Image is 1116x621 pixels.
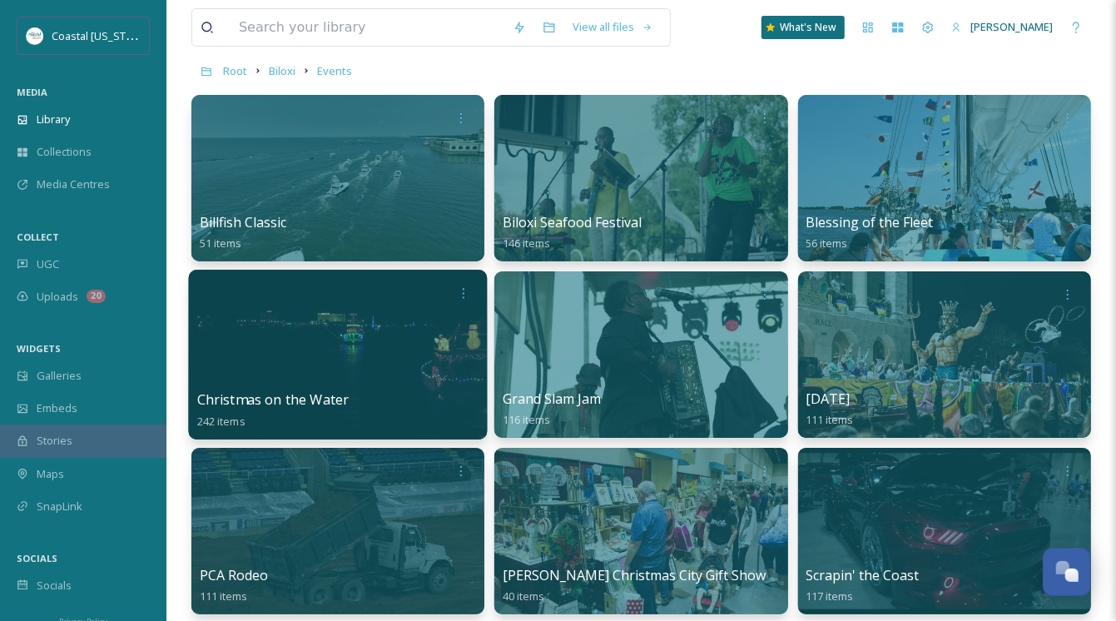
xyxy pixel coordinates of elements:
span: Stories [37,433,72,449]
a: Root [223,61,247,81]
a: What's New [761,16,845,39]
span: PCA Rodeo [200,566,268,584]
span: 242 items [197,413,246,428]
span: WIDGETS [17,342,61,355]
span: Uploads [37,289,78,305]
span: 117 items [806,589,854,604]
div: 20 [87,290,106,303]
input: Search your library [231,9,504,46]
span: 146 items [503,236,550,251]
a: Blessing of the Fleet56 items [806,215,934,251]
a: Grand Slam Jam116 items [503,391,601,427]
span: Embeds [37,400,77,416]
span: Coastal [US_STATE] [52,27,147,43]
span: 51 items [200,236,241,251]
span: SnapLink [37,499,82,514]
span: Galleries [37,368,82,384]
span: [PERSON_NAME] [970,19,1053,34]
span: MEDIA [17,86,47,98]
span: Collections [37,144,92,160]
a: PCA Rodeo111 items [200,568,268,604]
span: Scrapin' the Coast [806,566,920,584]
span: COLLECT [17,231,59,243]
a: Billfish Classic51 items [200,215,286,251]
img: download%20%281%29.jpeg [27,27,43,44]
span: Christmas on the Water [197,390,350,409]
a: Scrapin' the Coast117 items [806,568,920,604]
a: Biloxi Seafood Festival146 items [503,215,642,251]
span: Root [223,63,247,78]
span: UGC [37,256,59,272]
span: SOCIALS [17,552,57,564]
span: Biloxi Seafood Festival [503,213,642,231]
span: [DATE] [806,390,851,408]
span: Maps [37,466,64,482]
span: Biloxi [269,63,295,78]
a: Christmas on the Water242 items [197,392,350,429]
span: 56 items [806,236,848,251]
span: Media Centres [37,176,110,192]
span: Socials [37,578,72,594]
a: View all files [564,11,662,43]
span: Billfish Classic [200,213,286,231]
span: Grand Slam Jam [503,390,601,408]
span: Events [317,63,352,78]
a: [PERSON_NAME] [943,11,1061,43]
span: 111 items [806,412,854,427]
span: Library [37,112,70,127]
a: [PERSON_NAME] Christmas City Gift Show40 items [503,568,766,604]
span: 111 items [200,589,247,604]
span: [PERSON_NAME] Christmas City Gift Show [503,566,766,584]
a: Events [317,61,352,81]
button: Open Chat [1043,548,1091,596]
a: [DATE]111 items [806,391,854,427]
a: Biloxi [269,61,295,81]
span: Blessing of the Fleet [806,213,934,231]
span: 40 items [503,589,544,604]
span: 116 items [503,412,550,427]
